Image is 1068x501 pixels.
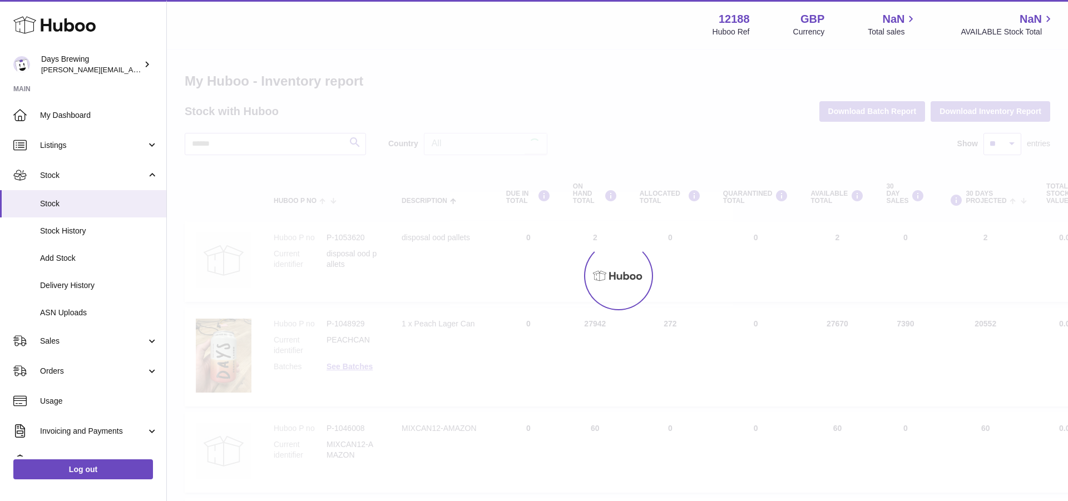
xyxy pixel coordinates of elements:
span: [PERSON_NAME][EMAIL_ADDRESS][DOMAIN_NAME] [41,65,223,74]
a: NaN Total sales [868,12,917,37]
span: Sales [40,336,146,346]
span: Delivery History [40,280,158,291]
span: Cases [40,456,158,467]
strong: GBP [800,12,824,27]
span: My Dashboard [40,110,158,121]
span: AVAILABLE Stock Total [961,27,1055,37]
strong: 12188 [719,12,750,27]
a: NaN AVAILABLE Stock Total [961,12,1055,37]
span: Usage [40,396,158,406]
span: ASN Uploads [40,307,158,318]
span: Listings [40,140,146,151]
span: Stock History [40,226,158,236]
div: Days Brewing [41,54,141,75]
div: Currency [793,27,825,37]
span: Add Stock [40,253,158,264]
div: Huboo Ref [713,27,750,37]
span: NaN [882,12,904,27]
span: NaN [1020,12,1042,27]
span: Invoicing and Payments [40,426,146,436]
img: greg@daysbrewing.com [13,56,30,73]
span: Total sales [868,27,917,37]
a: Log out [13,459,153,479]
span: Stock [40,170,146,181]
span: Stock [40,199,158,209]
span: Orders [40,366,146,376]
